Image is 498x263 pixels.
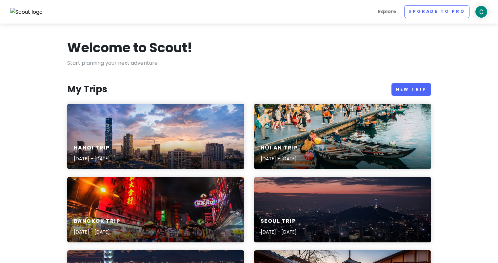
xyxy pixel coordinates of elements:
a: gray high-rise buildings under gray clouds during golden hourHanoi Trip[DATE] - [DATE] [67,104,244,169]
p: [DATE] - [DATE] [261,155,298,162]
img: Scout logo [10,8,43,16]
a: Explore [375,5,399,18]
h1: Welcome to Scout! [67,39,192,56]
h6: Seoul Trip [261,218,297,225]
p: Start planning your next adventure [67,59,431,67]
h6: Bangkok Trip [74,218,120,225]
a: lighted city skyline at nightSeoul Trip[DATE] - [DATE] [254,177,431,242]
a: two auto rickshaw on the streetBangkok Trip[DATE] - [DATE] [67,177,244,242]
img: User profile [475,5,488,18]
h6: Hội An Trip [261,145,298,151]
h3: My Trips [67,83,107,95]
a: people riding on boat on river during daytimeHội An Trip[DATE] - [DATE] [254,104,431,169]
p: [DATE] - [DATE] [261,228,297,236]
a: Upgrade to Pro [404,5,469,18]
h6: Hanoi Trip [74,145,110,151]
p: [DATE] - [DATE] [74,155,110,162]
a: New Trip [391,83,431,96]
p: [DATE] - [DATE] [74,228,120,236]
